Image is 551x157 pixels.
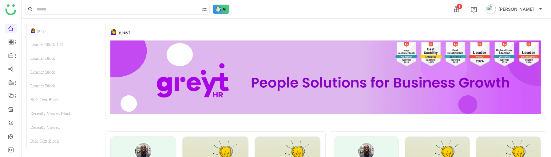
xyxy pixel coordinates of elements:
[27,107,99,121] div: Recently Viewed Block
[202,7,207,12] img: search-type.svg
[486,4,496,14] img: avatar
[27,79,99,93] div: Learner Block
[498,6,534,13] span: [PERSON_NAME]
[27,65,99,79] div: Learner Block
[27,38,99,52] div: Learner Block 123
[5,4,16,15] img: logo
[471,7,477,13] img: help.svg
[27,134,99,148] div: Rich Text Block
[27,24,99,38] div: 🙋‍♀️ greyt
[485,4,544,14] button: [PERSON_NAME]
[27,121,99,134] div: Recently Viewed
[457,4,462,9] div: 1
[27,52,99,65] div: Learner Block
[110,40,541,114] img: 68ca8a786afc163911e2cfd3
[110,29,130,36] div: 🙋‍♀️ greyt
[213,5,229,14] img: ask-buddy-hover.svg
[27,93,99,107] div: Rich Text Block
